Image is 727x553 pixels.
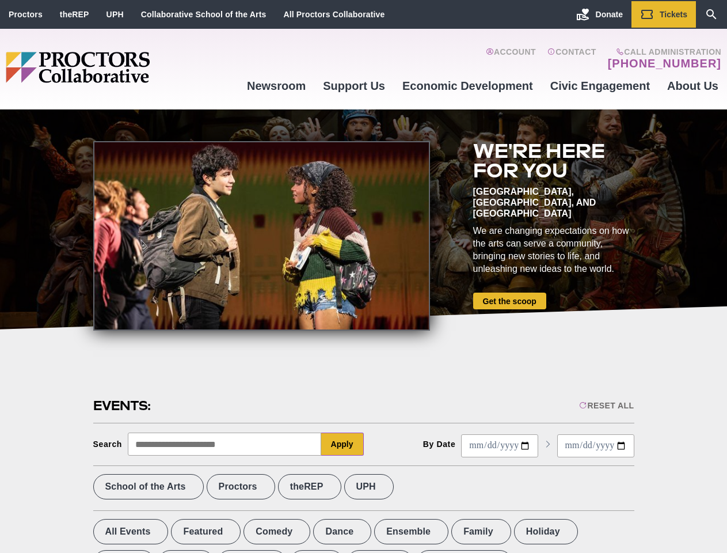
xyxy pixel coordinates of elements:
a: Support Us [314,70,394,101]
a: Proctors [9,10,43,19]
a: Search [696,1,727,28]
h2: Events: [93,397,153,415]
span: Tickets [660,10,687,19]
span: Call Administration [604,47,721,56]
a: Donate [568,1,631,28]
img: Proctors logo [6,52,238,83]
label: Holiday [514,519,578,544]
a: Account [486,47,536,70]
h2: We're here for you [473,141,634,180]
div: We are changing expectations on how the arts can serve a community, bringing new stories to life,... [473,225,634,275]
label: Featured [171,519,241,544]
a: theREP [60,10,89,19]
label: Ensemble [374,519,448,544]
label: Family [451,519,511,544]
div: By Date [423,440,456,449]
label: theREP [278,474,341,499]
a: Civic Engagement [542,70,659,101]
label: Comedy [243,519,310,544]
a: [PHONE_NUMBER] [608,56,721,70]
span: Donate [596,10,623,19]
a: Contact [547,47,596,70]
label: Dance [313,519,371,544]
label: School of the Arts [93,474,204,499]
div: [GEOGRAPHIC_DATA], [GEOGRAPHIC_DATA], and [GEOGRAPHIC_DATA] [473,186,634,219]
a: UPH [106,10,124,19]
button: Apply [321,433,364,456]
label: UPH [344,474,394,499]
label: All Events [93,519,169,544]
a: Economic Development [394,70,542,101]
a: Tickets [631,1,696,28]
a: All Proctors Collaborative [283,10,385,19]
a: Collaborative School of the Arts [141,10,267,19]
div: Reset All [579,401,634,410]
div: Search [93,440,123,449]
label: Proctors [207,474,275,499]
a: Newsroom [238,70,314,101]
a: Get the scoop [473,293,546,309]
a: About Us [659,70,727,101]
